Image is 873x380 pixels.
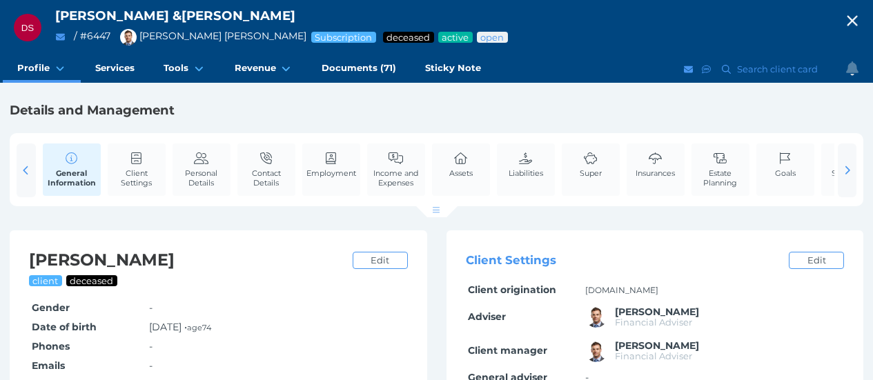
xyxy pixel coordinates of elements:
[149,340,153,352] span: -
[113,30,306,42] span: [PERSON_NAME] [PERSON_NAME]
[828,143,872,186] a: Summary
[700,61,714,78] button: SMS
[615,306,699,318] span: Brad Bond
[789,252,844,269] a: Edit
[55,8,169,23] span: [PERSON_NAME]
[235,62,276,74] span: Revenue
[149,359,153,372] span: -
[108,143,166,195] a: Client Settings
[237,143,295,195] a: Contact Details
[576,143,605,186] a: Super
[176,168,227,188] span: Personal Details
[775,168,796,178] span: Goals
[95,62,135,74] span: Services
[32,340,70,352] span: Phones
[580,168,602,178] span: Super
[149,301,153,314] span: -
[306,168,356,178] span: Employment
[111,168,162,188] span: Client Settings
[832,168,869,178] span: Summary
[74,30,110,42] span: / # 6447
[149,321,211,333] span: [DATE] •
[425,62,481,74] span: Sticky Note
[636,168,675,178] span: Insurances
[446,143,476,186] a: Assets
[81,55,149,83] a: Services
[367,143,425,195] a: Income and Expenses
[32,301,70,314] span: Gender
[615,350,692,361] span: Financial Adviser
[441,32,470,43] span: Service package status: Active service agreement in place
[466,254,556,268] span: Client Settings
[509,168,543,178] span: Liabilities
[21,23,35,33] span: DS
[449,168,473,178] span: Assets
[3,55,81,83] a: Profile
[173,8,295,23] span: & [PERSON_NAME]
[353,252,408,269] a: Edit
[69,275,115,286] span: deceased
[220,55,307,83] a: Revenue
[303,143,360,186] a: Employment
[615,339,699,352] span: Brad Bond
[14,14,41,41] div: Douglas Stewart
[716,61,825,78] button: Search client card
[695,168,746,188] span: Estate Planning
[468,344,547,357] span: Client manager
[691,143,749,195] a: Estate Planning
[32,275,59,286] span: client
[734,63,824,74] span: Search client card
[371,168,422,188] span: Income and Expenses
[29,250,346,271] h2: [PERSON_NAME]
[46,168,97,188] span: General Information
[801,254,832,266] span: Edit
[468,310,506,323] span: Adviser
[173,143,230,195] a: Personal Details
[480,32,505,43] span: Advice status: Review not yet booked in
[52,28,69,46] button: Email
[307,55,411,83] a: Documents (71)
[585,306,607,328] img: Brad Bond
[585,340,607,362] img: Brad Bond
[505,143,547,186] a: Liabilities
[322,62,396,74] span: Documents (71)
[17,62,50,74] span: Profile
[632,143,678,186] a: Insurances
[314,32,373,43] span: Subscription
[468,283,556,296] span: Client origination
[682,61,696,78] button: Email
[43,143,101,196] a: General Information
[583,281,845,300] td: [DOMAIN_NAME]
[241,168,292,188] span: Contact Details
[364,254,395,266] span: Edit
[615,317,692,328] span: Financial Adviser
[772,143,799,186] a: Goals
[386,32,431,43] span: deceased
[10,102,863,119] h1: Details and Management
[120,29,137,46] img: Brad Bond
[32,359,65,372] span: Emails
[187,323,211,332] small: age 74
[32,321,97,333] span: Date of birth
[164,62,188,74] span: Tools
